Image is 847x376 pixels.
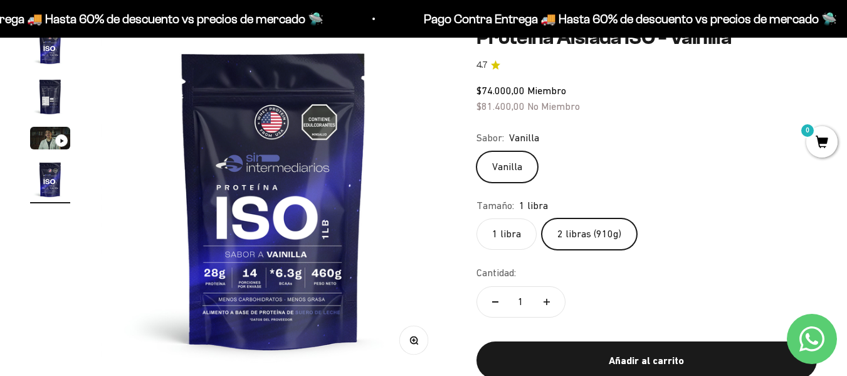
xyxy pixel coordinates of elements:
legend: Tamaño: [476,198,514,214]
span: Enviar [206,188,258,210]
button: Aumentar cantidad [529,287,565,317]
div: Una promoción especial [15,110,260,132]
a: 4.74.7 de 5.0 estrellas [476,58,817,72]
span: 4.7 [476,58,487,72]
button: Enviar [204,188,260,210]
mark: 0 [800,123,815,138]
div: Un mejor precio [15,160,260,182]
div: Un video del producto [15,135,260,157]
div: Reseñas de otros clientes [15,85,260,107]
div: Añadir al carrito [502,353,792,369]
img: Proteína Aislada ISO - Vainilla [30,159,70,200]
a: 0 [806,136,838,150]
img: Proteína Aislada ISO - Vainilla [101,26,447,373]
p: ¿Qué te haría sentir más seguro de comprar este producto? [15,20,260,49]
label: Cantidad: [476,265,516,281]
div: Más información sobre los ingredientes [15,60,260,82]
legend: Sabor: [476,130,504,146]
span: $81.400,00 [476,100,525,112]
img: Proteína Aislada ISO - Vainilla [30,77,70,117]
p: Pago Contra Entrega 🚚 Hasta 60% de descuento vs precios de mercado 🛸 [421,9,834,29]
button: Ir al artículo 2 [30,77,70,121]
span: No Miembro [527,100,580,112]
span: $74.000,00 [476,85,525,96]
button: Ir al artículo 4 [30,159,70,203]
button: Reducir cantidad [477,287,513,317]
span: Vanilla [509,130,539,146]
span: 1 libra [519,198,548,214]
span: Miembro [527,85,566,96]
button: Ir al artículo 3 [30,127,70,153]
img: Proteína Aislada ISO - Vainilla [30,26,70,67]
button: Ir al artículo 1 [30,26,70,70]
